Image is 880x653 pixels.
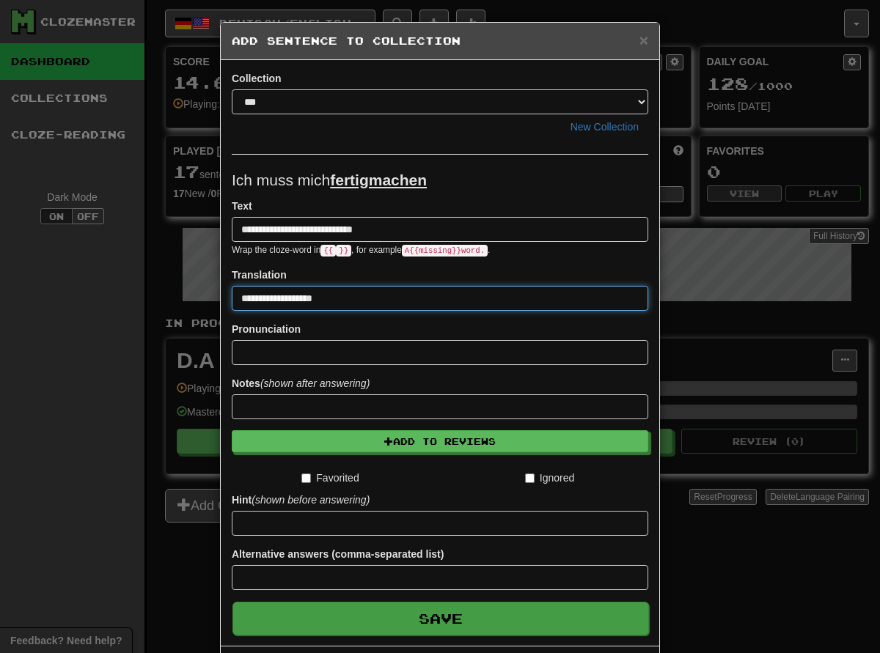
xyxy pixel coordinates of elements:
[301,473,311,483] input: Favorited
[260,377,370,389] em: (shown after answering)
[232,376,370,391] label: Notes
[336,245,351,257] code: }}
[525,473,535,483] input: Ignored
[639,32,648,48] span: ×
[232,169,648,191] p: Ich muss mich
[232,199,252,213] label: Text
[320,245,336,257] code: {{
[232,268,287,282] label: Translation
[232,492,370,507] label: Hint
[330,171,427,188] u: fertigmachen
[232,547,444,561] label: Alternative answers (comma-separated list)
[232,430,648,452] button: Add to Reviews
[232,322,301,336] label: Pronunciation
[639,32,648,48] button: Close
[232,602,649,635] button: Save
[232,245,490,255] small: Wrap the cloze-word in , for example .
[232,71,282,86] label: Collection
[525,471,574,485] label: Ignored
[232,34,648,48] h5: Add Sentence to Collection
[252,494,370,506] em: (shown before answering)
[402,245,488,257] code: A {{ missing }} word.
[561,114,648,139] button: New Collection
[301,471,359,485] label: Favorited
